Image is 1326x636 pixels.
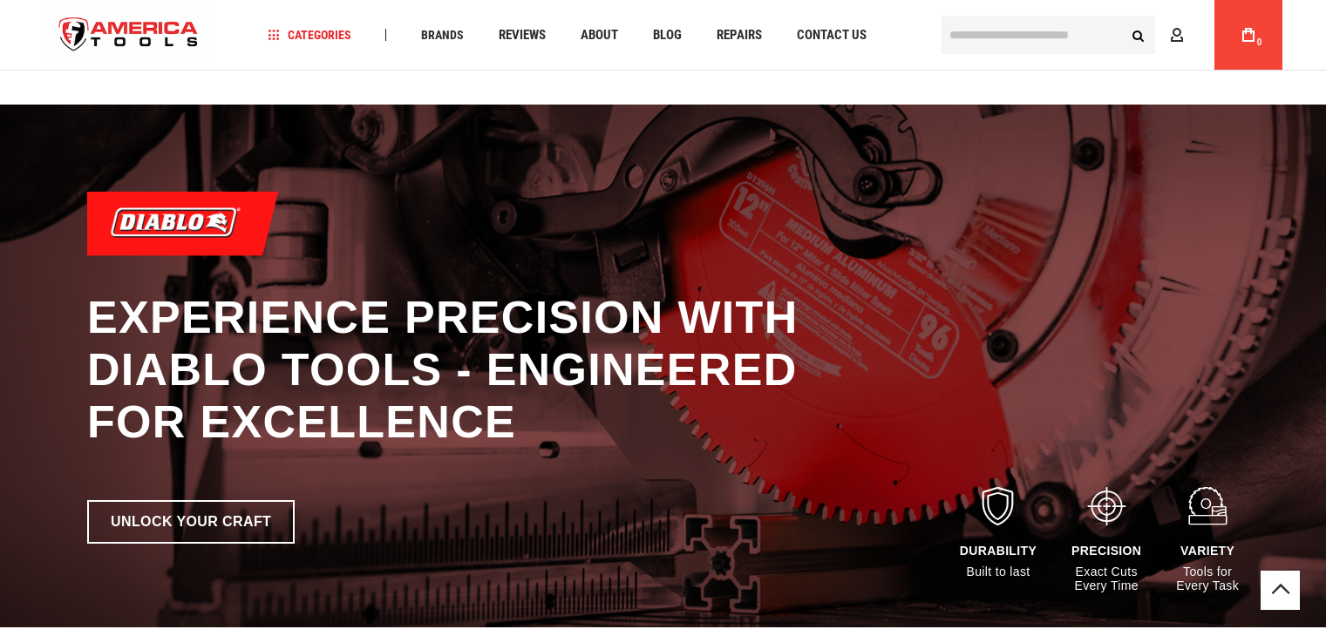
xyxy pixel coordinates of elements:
span: Reviews [499,29,546,42]
span: Blog [653,29,682,42]
a: Unlock Your Craft [87,500,295,544]
span: Categories [268,29,351,41]
span: Brands [421,29,464,41]
span: 0 [1257,37,1262,47]
img: Diablo logo [87,192,279,256]
a: About [573,24,626,47]
img: America Tools [44,3,214,68]
a: Blog [645,24,690,47]
span: Repairs [717,29,762,42]
a: Repairs [709,24,770,47]
a: Contact Us [789,24,874,47]
div: Exact Cuts Every Time [1071,544,1141,592]
a: Categories [260,24,359,47]
div: PRECISION [1071,544,1141,558]
h1: Experience Precision with Diablo Tools - Engineered for Excellence [87,291,872,448]
a: Brands [413,24,472,47]
a: store logo [44,3,214,68]
span: Contact Us [797,29,867,42]
span: About [581,29,618,42]
button: Search [1122,18,1155,51]
div: VARIETY [1176,544,1239,558]
div: Tools for Every Task [1176,544,1239,592]
a: Reviews [491,24,554,47]
div: Built to last [960,544,1037,578]
div: DURABILITY [960,544,1037,558]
